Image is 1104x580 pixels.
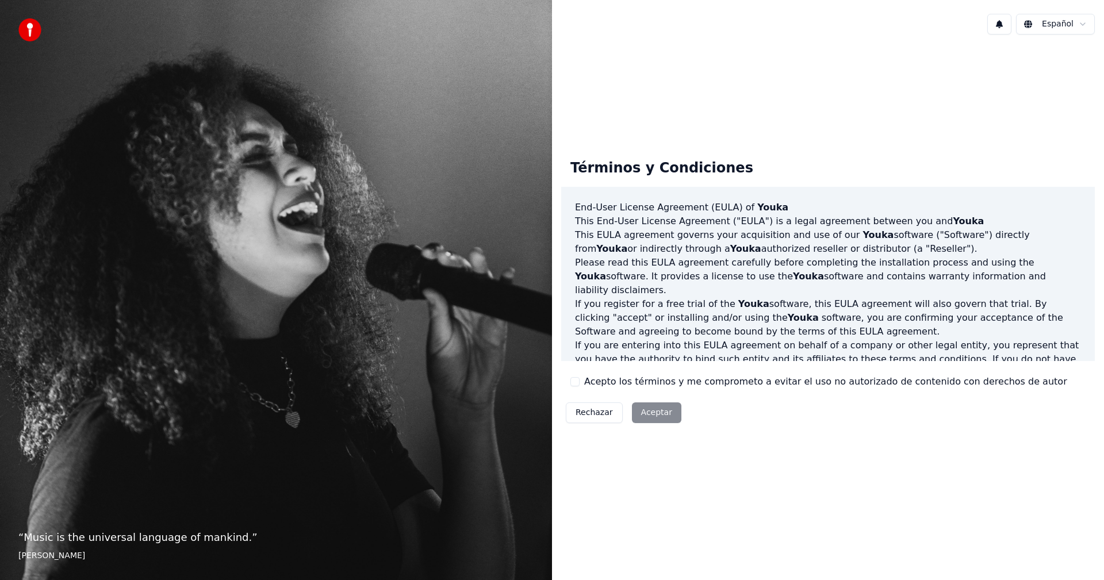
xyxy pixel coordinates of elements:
[18,529,534,546] p: “ Music is the universal language of mankind. ”
[788,312,819,323] span: Youka
[18,550,534,562] footer: [PERSON_NAME]
[584,375,1067,389] label: Acepto los términos y me comprometo a evitar el uso no autorizado de contenido con derechos de autor
[575,201,1081,214] h3: End-User License Agreement (EULA) of
[566,402,623,423] button: Rechazar
[575,256,1081,297] p: Please read this EULA agreement carefully before completing the installation process and using th...
[575,339,1081,394] p: If you are entering into this EULA agreement on behalf of a company or other legal entity, you re...
[596,243,627,254] span: Youka
[561,150,762,187] div: Términos y Condiciones
[575,297,1081,339] p: If you register for a free trial of the software, this EULA agreement will also govern that trial...
[575,228,1081,256] p: This EULA agreement governs your acquisition and use of our software ("Software") directly from o...
[730,243,761,254] span: Youka
[738,298,769,309] span: Youka
[575,214,1081,228] p: This End-User License Agreement ("EULA") is a legal agreement between you and
[793,271,824,282] span: Youka
[18,18,41,41] img: youka
[953,216,984,226] span: Youka
[862,229,894,240] span: Youka
[575,271,606,282] span: Youka
[757,202,788,213] span: Youka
